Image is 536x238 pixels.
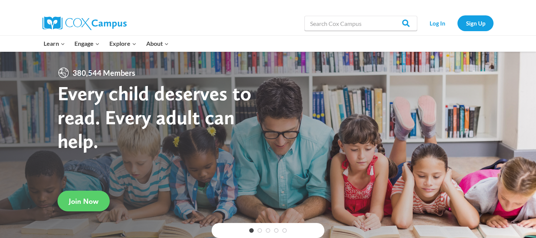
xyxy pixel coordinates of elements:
[58,191,110,211] a: Join Now
[146,39,169,48] span: About
[109,39,136,48] span: Explore
[421,15,454,31] a: Log In
[74,39,100,48] span: Engage
[304,16,417,31] input: Search Cox Campus
[58,81,251,153] strong: Every child deserves to read. Every adult can help.
[39,36,173,51] nav: Primary Navigation
[249,228,254,233] a: 1
[69,197,98,206] span: Join Now
[266,228,270,233] a: 3
[257,228,262,233] a: 2
[44,39,65,48] span: Learn
[274,228,279,233] a: 4
[70,67,138,79] span: 380,544 Members
[42,17,127,30] img: Cox Campus
[421,15,494,31] nav: Secondary Navigation
[282,228,287,233] a: 5
[457,15,494,31] a: Sign Up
